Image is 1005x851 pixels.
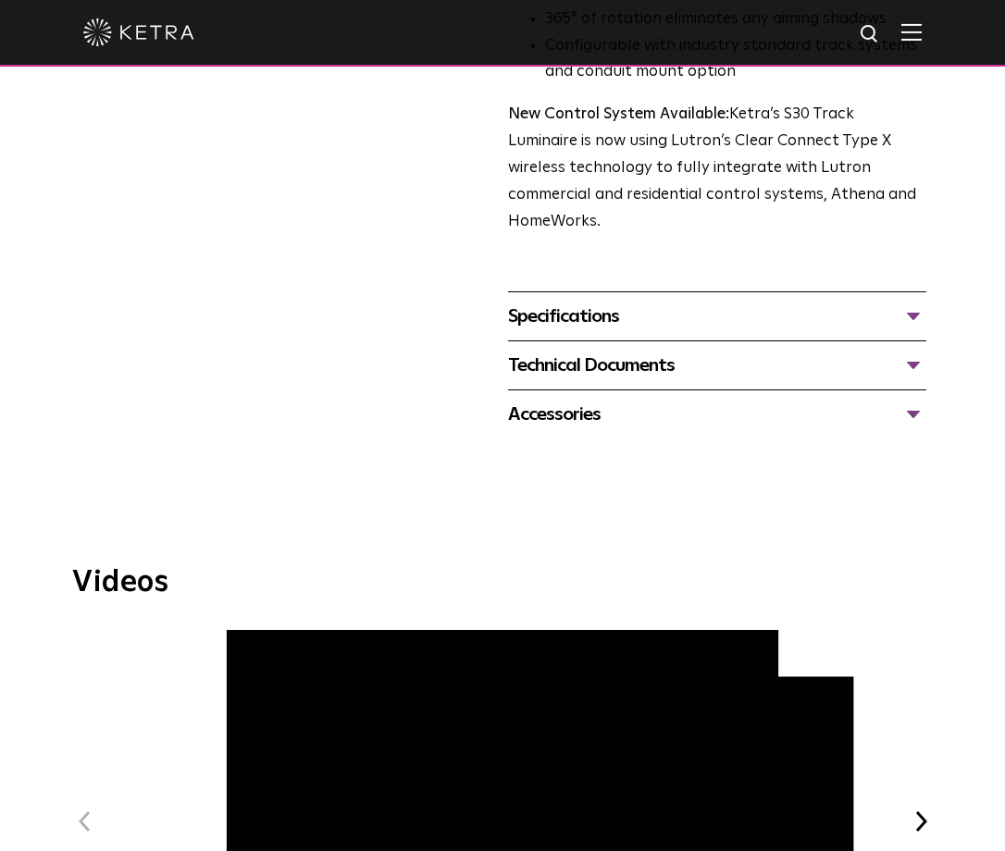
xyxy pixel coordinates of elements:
[508,106,729,122] strong: New Control System Available:
[909,809,933,833] button: Next
[83,18,194,46] img: ketra-logo-2019-white
[72,809,96,833] button: Previous
[508,302,926,331] div: Specifications
[508,351,926,380] div: Technical Documents
[508,102,926,235] p: Ketra’s S30 Track Luminaire is now using Lutron’s Clear Connect Type X wireless technology to ful...
[72,568,933,598] h3: Videos
[901,23,922,41] img: Hamburger%20Nav.svg
[859,23,882,46] img: search icon
[508,400,926,429] div: Accessories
